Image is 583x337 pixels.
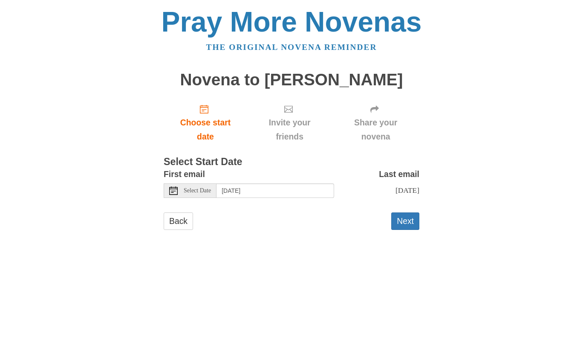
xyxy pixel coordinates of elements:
h3: Select Start Date [164,157,419,168]
span: Choose start date [172,116,239,144]
span: Share your novena [341,116,411,144]
a: Back [164,212,193,230]
span: Invite your friends [256,116,323,144]
span: Select Date [184,188,211,194]
a: The original novena reminder [206,43,377,52]
h1: Novena to [PERSON_NAME] [164,71,419,89]
span: [DATE] [395,186,419,195]
a: Pray More Novenas [162,6,422,38]
a: Choose start date [164,97,247,148]
label: First email [164,167,205,181]
button: Next [391,212,419,230]
div: Click "Next" to confirm your start date first. [332,97,419,148]
div: Click "Next" to confirm your start date first. [247,97,332,148]
label: Last email [379,167,419,181]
